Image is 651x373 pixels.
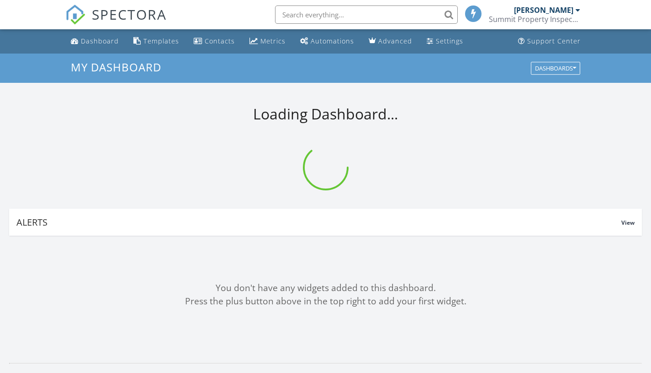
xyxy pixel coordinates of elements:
a: Contacts [190,33,238,50]
a: Support Center [514,33,584,50]
div: Dashboard [81,37,119,45]
div: Settings [436,37,463,45]
span: View [621,219,635,227]
div: Dashboards [535,65,576,71]
div: Advanced [378,37,412,45]
div: [PERSON_NAME] [514,5,573,15]
div: Templates [143,37,179,45]
a: Advanced [365,33,416,50]
input: Search everything... [275,5,458,24]
a: Metrics [246,33,289,50]
div: Contacts [205,37,235,45]
div: Summit Property Inspections Inc [489,15,580,24]
div: Support Center [527,37,581,45]
a: Automations (Basic) [296,33,358,50]
span: SPECTORA [92,5,167,24]
button: Dashboards [531,62,580,75]
a: Settings [423,33,467,50]
a: SPECTORA [65,12,167,32]
div: Alerts [16,216,621,228]
div: Automations [311,37,354,45]
span: My Dashboard [71,59,161,75]
img: The Best Home Inspection Software - Spectora [65,5,85,25]
div: You don't have any widgets added to this dashboard. [9,281,642,295]
div: Press the plus button above in the top right to add your first widget. [9,295,642,308]
a: Templates [130,33,183,50]
a: Dashboard [67,33,122,50]
div: Metrics [260,37,286,45]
